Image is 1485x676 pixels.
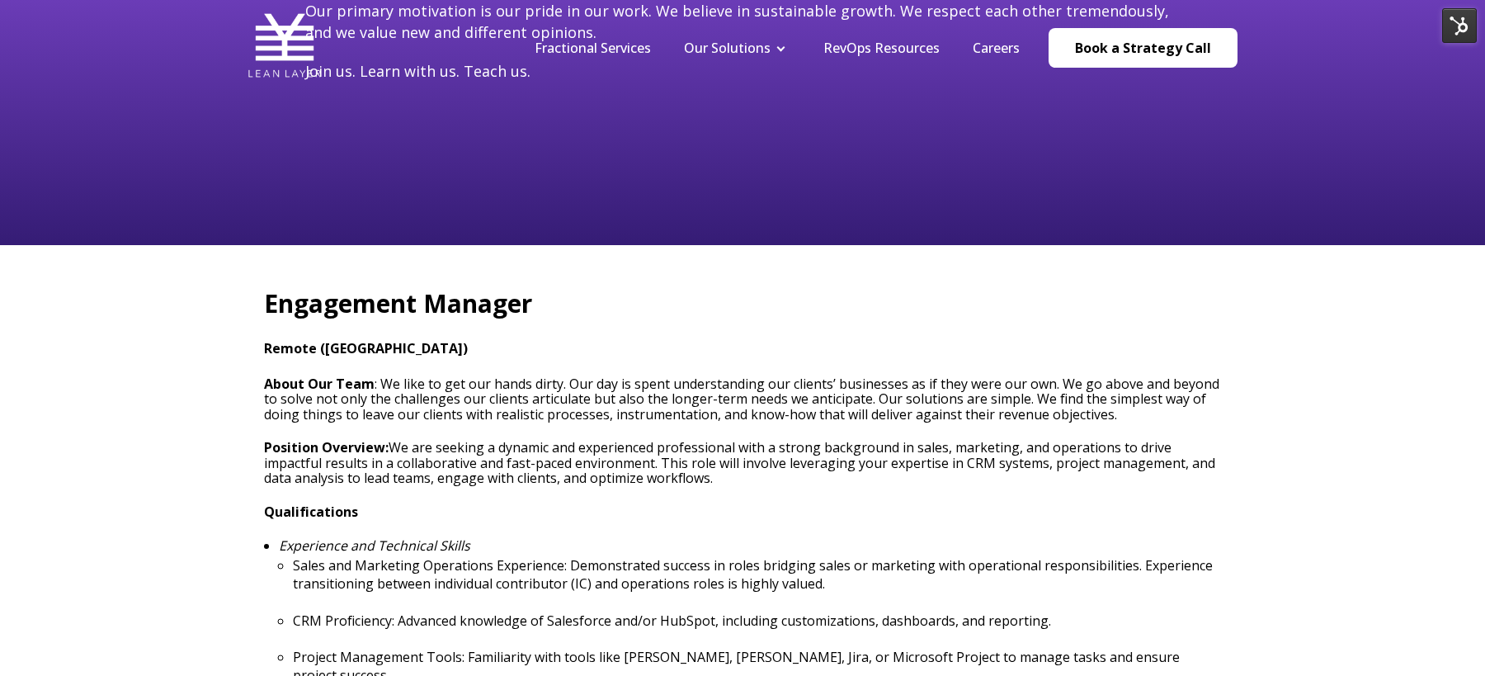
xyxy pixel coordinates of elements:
[264,375,375,393] strong: About Our Team
[247,8,322,83] img: Lean Layer Logo
[264,503,358,521] strong: Qualifications
[973,39,1020,57] a: Careers
[823,39,940,57] a: RevOps Resources
[518,39,1036,57] div: Navigation Menu
[684,39,771,57] a: Our Solutions
[279,537,470,555] em: Experience and Technical Skills
[264,286,1221,321] h2: Engagement Manager
[1049,28,1237,68] a: Book a Strategy Call
[264,339,468,357] strong: Remote ([GEOGRAPHIC_DATA])
[1442,8,1477,43] img: HubSpot Tools Menu Toggle
[293,612,1221,630] p: CRM Proficiency: Advanced knowledge of Salesforce and/or HubSpot, including customizations, dashb...
[264,438,389,456] strong: Position Overview:
[264,440,1221,485] p: We are seeking a dynamic and experienced professional with a strong background in sales, marketin...
[293,556,1221,593] p: Sales and Marketing Operations Experience: Demonstrated success in roles bridging sales or market...
[264,376,1221,422] h3: : We like to get our hands dirty. Our day is spent understanding our clients’ businesses as if th...
[535,39,651,57] a: Fractional Services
